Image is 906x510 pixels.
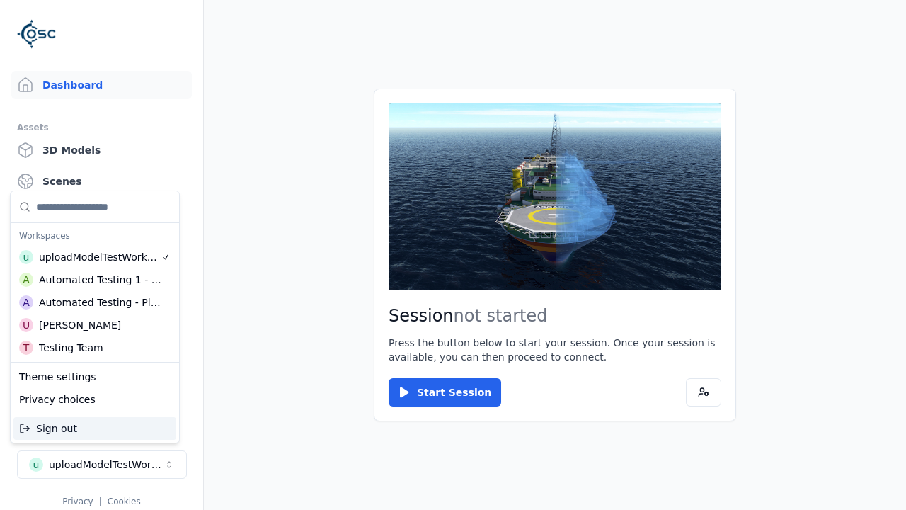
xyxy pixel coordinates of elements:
div: Workspaces [13,226,176,246]
div: A [19,295,33,310]
div: Automated Testing - Playwright [39,295,161,310]
div: Suggestions [11,363,179,414]
div: Suggestions [11,414,179,443]
div: Privacy choices [13,388,176,411]
div: u [19,250,33,264]
div: Automated Testing 1 - Playwright [39,273,162,287]
div: Testing Team [39,341,103,355]
div: A [19,273,33,287]
div: U [19,318,33,332]
div: uploadModelTestWorkspace [39,250,161,264]
div: Sign out [13,417,176,440]
div: T [19,341,33,355]
div: Suggestions [11,191,179,362]
div: Theme settings [13,365,176,388]
div: [PERSON_NAME] [39,318,121,332]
